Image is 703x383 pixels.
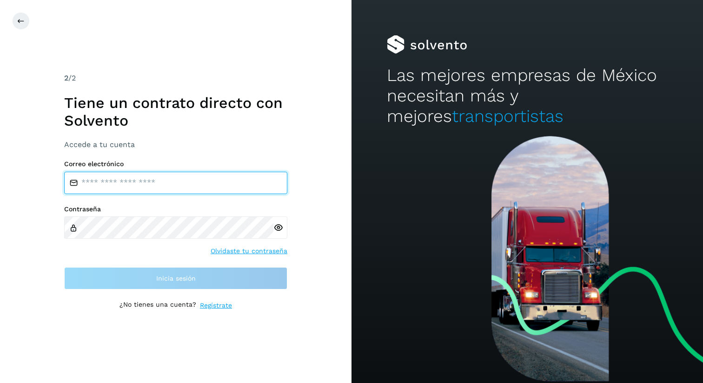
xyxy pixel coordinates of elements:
label: Contraseña [64,205,287,213]
div: /2 [64,73,287,84]
span: 2 [64,74,68,82]
label: Correo electrónico [64,160,287,168]
h2: Las mejores empresas de México necesitan más y mejores [387,65,668,127]
h1: Tiene un contrato directo con Solvento [64,94,287,130]
a: Olvidaste tu contraseña [211,246,287,256]
p: ¿No tienes una cuenta? [119,301,196,310]
span: transportistas [452,106,564,126]
h3: Accede a tu cuenta [64,140,287,149]
span: Inicia sesión [156,275,196,282]
a: Regístrate [200,301,232,310]
button: Inicia sesión [64,267,287,289]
